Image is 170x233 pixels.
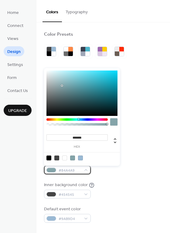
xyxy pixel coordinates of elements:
[7,23,23,29] span: Connect
[59,216,81,222] span: #9AB9D4
[4,85,32,95] a: Contact Us
[4,105,32,116] button: Upgrade
[59,192,81,198] span: #454545
[44,206,90,212] div: Default event color
[7,75,17,81] span: Form
[54,156,59,160] div: rgb(69, 69, 69)
[44,182,88,188] div: Inner background color
[7,88,28,94] span: Contact Us
[46,145,108,149] label: hex
[4,7,22,17] a: Home
[4,46,24,56] a: Design
[44,31,73,38] div: Color Presets
[7,10,19,16] span: Home
[78,156,83,160] div: rgb(154, 185, 212)
[70,156,75,160] div: rgb(132, 164, 169)
[4,59,27,69] a: Settings
[8,108,27,114] span: Upgrade
[4,20,27,30] a: Connect
[59,167,81,174] span: #84A4A9
[7,49,21,55] span: Design
[7,62,23,68] span: Settings
[7,36,19,42] span: Views
[62,156,67,160] div: rgb(255, 255, 255)
[46,156,51,160] div: rgb(0, 0, 0)
[4,72,20,82] a: Form
[4,33,22,43] a: Views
